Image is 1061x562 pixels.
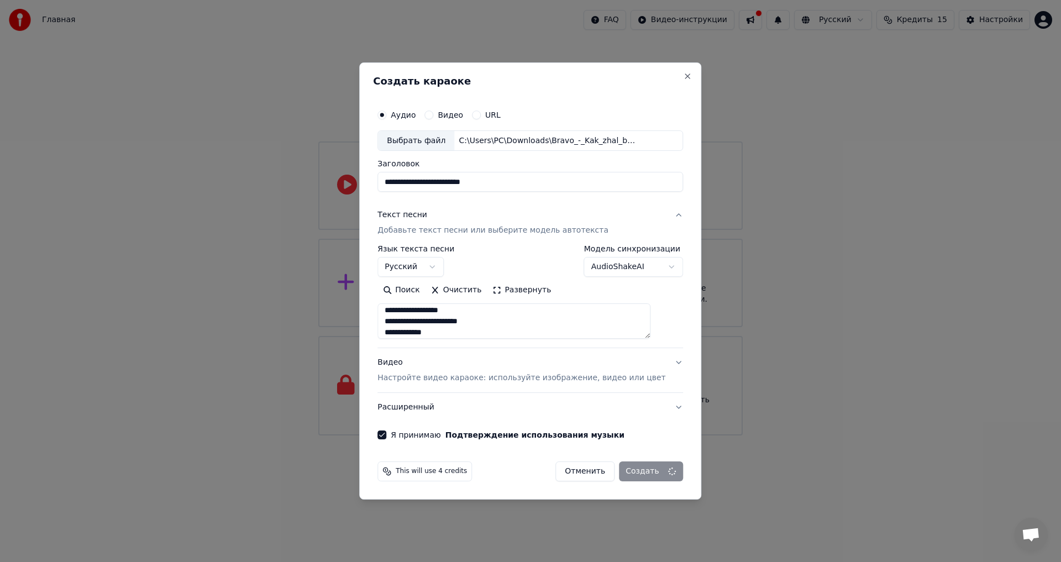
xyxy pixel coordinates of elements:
label: Аудио [391,111,416,119]
button: Очистить [426,282,487,300]
div: Выбрать файл [378,131,454,151]
button: Поиск [377,282,425,300]
div: C:\Users\PC\Downloads\Bravo_-_Kak_zhal_b128f0d219.mp3 [454,135,642,146]
div: Текст песниДобавьте текст песни или выберите модель автотекста [377,245,683,348]
label: Язык текста песни [377,245,454,253]
label: Модель синхронизации [584,245,684,253]
p: Настройте видео караоке: используйте изображение, видео или цвет [377,372,665,384]
label: Заголовок [377,160,683,168]
button: ВидеоНастройте видео караоке: используйте изображение, видео или цвет [377,349,683,393]
h2: Создать караоке [373,76,687,86]
p: Добавьте текст песни или выберите модель автотекста [377,225,608,237]
label: URL [485,111,501,119]
label: Я принимаю [391,431,624,439]
button: Отменить [555,461,614,481]
button: Расширенный [377,393,683,422]
label: Видео [438,111,463,119]
span: This will use 4 credits [396,467,467,476]
button: Я принимаю [445,431,624,439]
div: Текст песни [377,210,427,221]
button: Текст песниДобавьте текст песни или выберите модель автотекста [377,201,683,245]
button: Развернуть [487,282,556,300]
div: Видео [377,358,665,384]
